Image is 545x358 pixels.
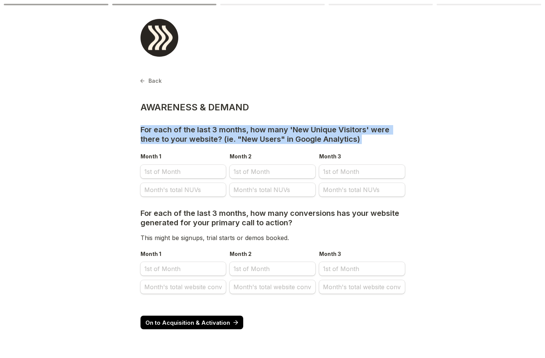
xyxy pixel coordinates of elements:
img: Form logo [140,19,178,57]
button: Back [140,76,162,86]
input: Month's total NUVs [140,183,226,197]
div: This might be signups, trial starts or demos booked. [140,232,405,245]
label: Month 2 [230,250,253,259]
label: Month 1 [140,250,163,259]
input: Month 2 [230,165,315,178]
input: Month 3 [319,165,405,178]
input: Month 1 [140,262,226,276]
button: On to Acquisition & Activation [140,316,244,329]
input: Month's total website conv [140,280,226,294]
label: Month 1 [140,152,163,161]
label: Month 3 [319,152,343,161]
input: Month's total website conv [319,280,405,294]
input: Month's total NUVs [319,183,405,197]
span: For each of the last 3 months, how many conversions has your website generated for your primary c... [140,209,401,227]
input: Month 1 [140,165,226,178]
span: On to Acquisition & Activation [145,320,230,325]
input: Month's total website conv [230,280,315,294]
h2: AWARENESS & DEMAND [140,102,249,113]
span: Back [148,78,162,84]
p: For each of the last 3 months, how many 'New Unique Visitors' were there to your website? (ie. "N... [140,125,403,144]
label: Month 3 [319,250,343,259]
label: Month 2 [230,152,253,161]
input: Month 3 [319,262,405,276]
input: Month's total NUVs [230,183,315,197]
input: Month 2 [230,262,315,276]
